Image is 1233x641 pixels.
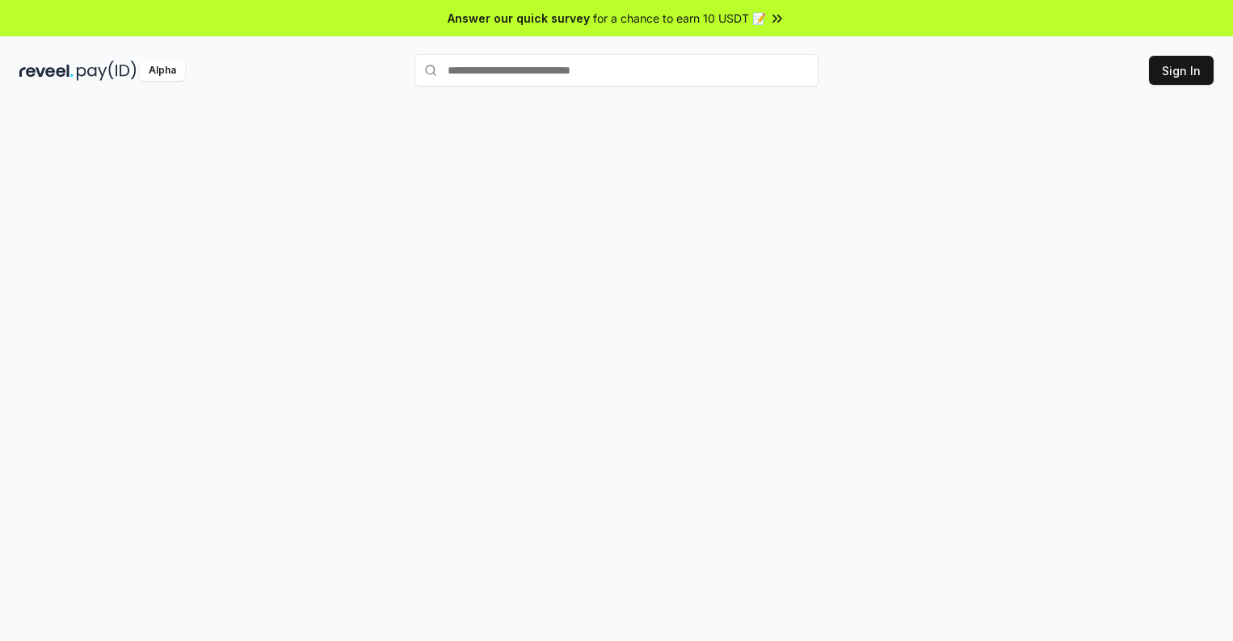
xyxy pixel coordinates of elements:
[19,61,74,81] img: reveel_dark
[140,61,185,81] div: Alpha
[77,61,137,81] img: pay_id
[448,10,590,27] span: Answer our quick survey
[593,10,766,27] span: for a chance to earn 10 USDT 📝
[1149,56,1214,85] button: Sign In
